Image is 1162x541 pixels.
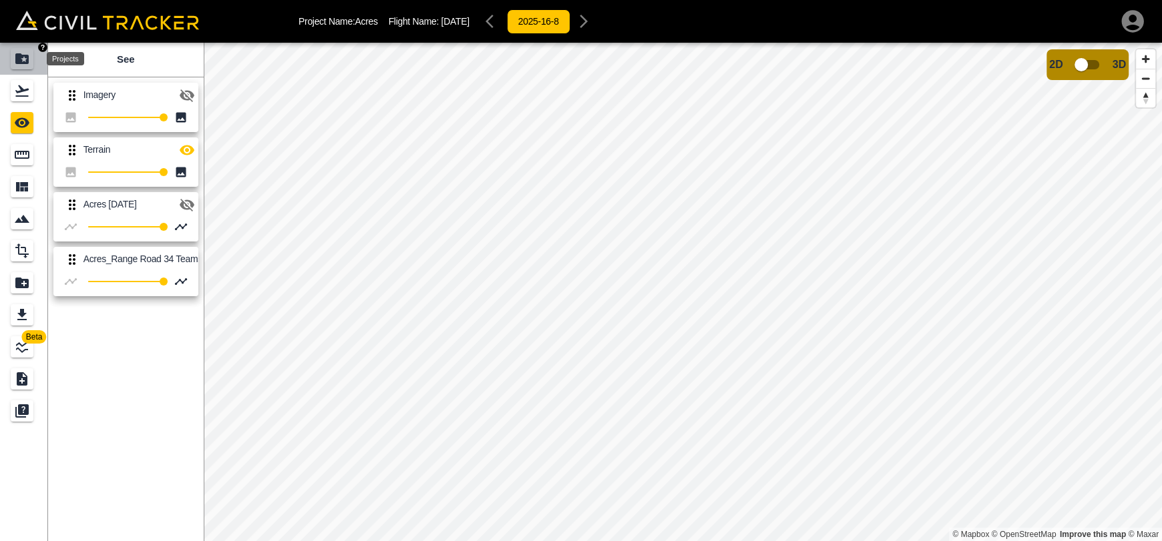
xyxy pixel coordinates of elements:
[299,16,378,27] p: Project Name: Acres
[992,530,1056,539] a: OpenStreetMap
[204,43,1162,541] canvas: Map
[952,530,989,539] a: Mapbox
[1049,59,1062,71] span: 2D
[1060,530,1126,539] a: Map feedback
[1113,59,1126,71] span: 3D
[1136,49,1155,69] button: Zoom in
[389,16,469,27] p: Flight Name:
[507,9,570,34] button: 2025-16-8
[1136,88,1155,107] button: Reset bearing to north
[1128,530,1159,539] a: Maxar
[1136,69,1155,88] button: Zoom out
[441,16,469,27] span: [DATE]
[16,11,199,29] img: Civil Tracker
[47,52,84,65] div: Projects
